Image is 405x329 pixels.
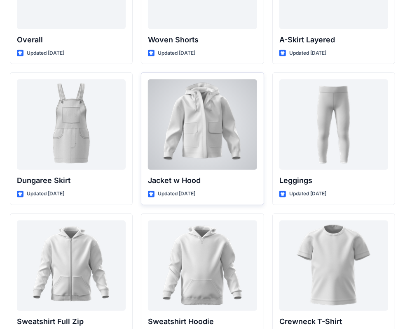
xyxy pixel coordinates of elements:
p: Updated [DATE] [158,190,195,198]
p: Sweatshirt Full Zip [17,316,126,327]
p: Updated [DATE] [289,190,327,198]
p: Sweatshirt Hoodie [148,316,257,327]
a: Sweatshirt Hoodie [148,220,257,311]
p: Updated [DATE] [289,49,327,58]
p: Updated [DATE] [27,49,64,58]
p: Jacket w Hood [148,175,257,186]
p: Dungaree Skirt [17,175,126,186]
a: Leggings [279,79,388,170]
p: A-Skirt Layered [279,34,388,46]
a: Crewneck T-Shirt [279,220,388,311]
p: Woven Shorts [148,34,257,46]
a: Sweatshirt Full Zip [17,220,126,311]
p: Updated [DATE] [27,190,64,198]
p: Updated [DATE] [158,49,195,58]
p: Leggings [279,175,388,186]
a: Dungaree Skirt [17,79,126,170]
a: Jacket w Hood [148,79,257,170]
p: Overall [17,34,126,46]
p: Crewneck T-Shirt [279,316,388,327]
